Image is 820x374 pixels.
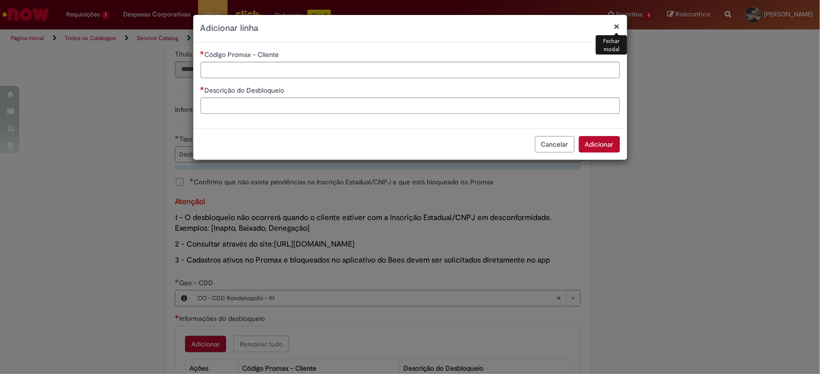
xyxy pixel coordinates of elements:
[201,86,205,90] span: Necessários
[205,50,281,59] span: Código Promax - Cliente
[201,22,620,35] h2: Adicionar linha
[205,86,287,95] span: Descrição do Desbloqueio
[579,136,620,152] button: Adicionar
[614,21,620,31] button: Fechar modal
[201,97,620,114] input: Descrição do Desbloqueio
[596,35,627,55] div: Fechar modal
[201,62,620,78] input: Código Promax - Cliente
[201,51,205,55] span: Necessários
[535,136,575,152] button: Cancelar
